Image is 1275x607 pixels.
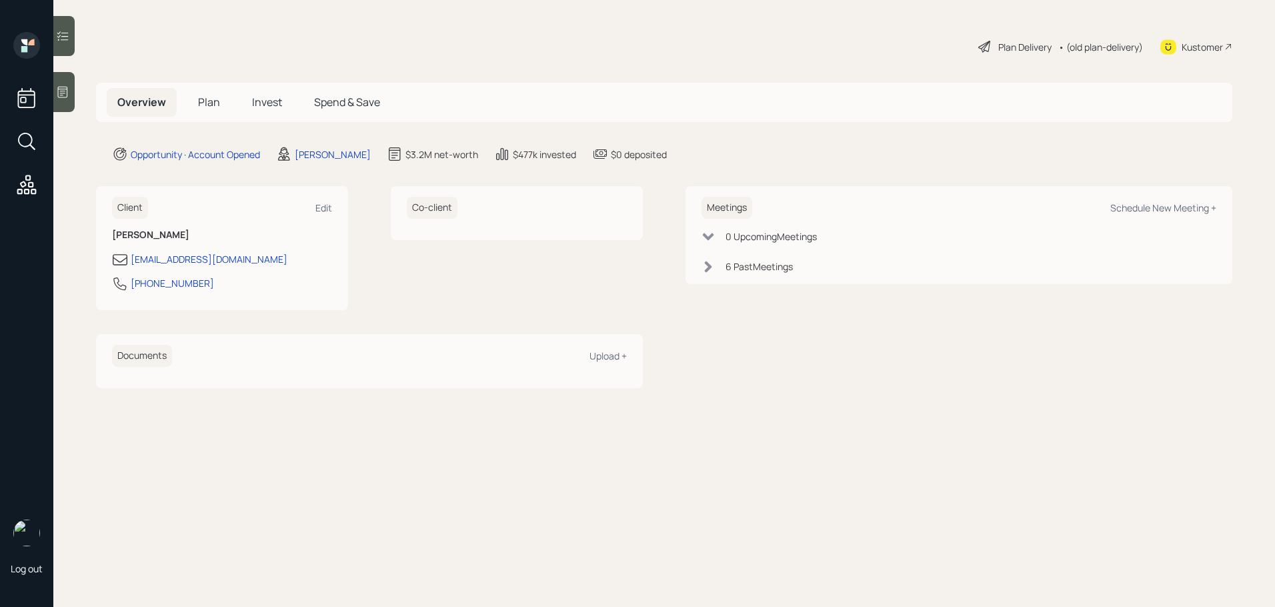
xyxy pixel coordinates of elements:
[1058,40,1143,54] div: • (old plan-delivery)
[295,147,371,161] div: [PERSON_NAME]
[726,229,817,243] div: 0 Upcoming Meeting s
[112,229,332,241] h6: [PERSON_NAME]
[1182,40,1223,54] div: Kustomer
[1110,201,1216,214] div: Schedule New Meeting +
[252,95,282,109] span: Invest
[407,197,457,219] h6: Co-client
[112,197,148,219] h6: Client
[611,147,667,161] div: $0 deposited
[726,259,793,273] div: 6 Past Meeting s
[131,252,287,266] div: [EMAIL_ADDRESS][DOMAIN_NAME]
[13,520,40,546] img: sami-boghos-headshot.png
[513,147,576,161] div: $477k invested
[131,276,214,290] div: [PHONE_NUMBER]
[112,345,172,367] h6: Documents
[998,40,1052,54] div: Plan Delivery
[405,147,478,161] div: $3.2M net-worth
[589,350,627,362] div: Upload +
[702,197,752,219] h6: Meetings
[198,95,220,109] span: Plan
[314,95,380,109] span: Spend & Save
[315,201,332,214] div: Edit
[11,562,43,575] div: Log out
[131,147,260,161] div: Opportunity · Account Opened
[117,95,166,109] span: Overview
